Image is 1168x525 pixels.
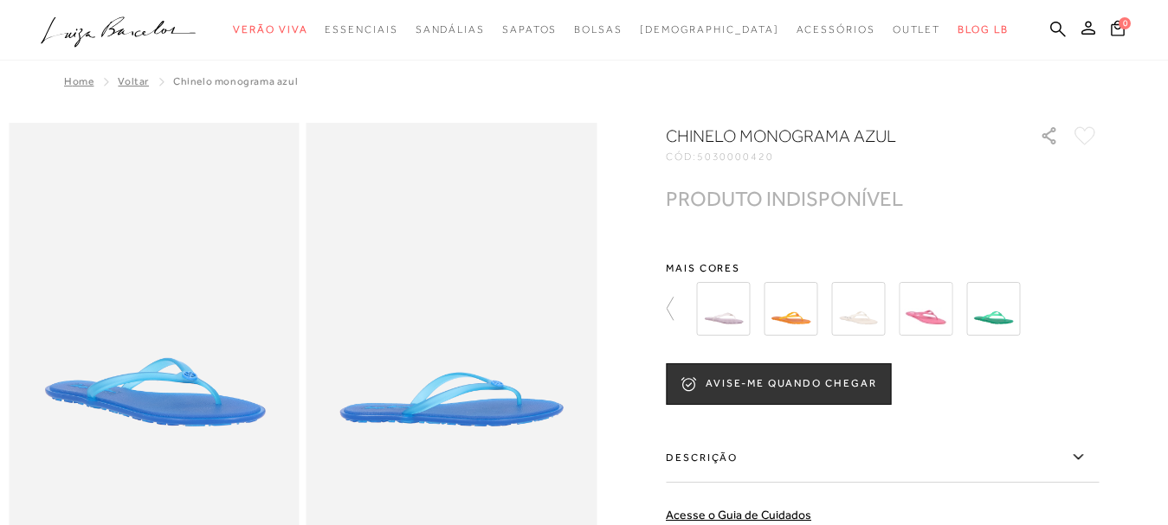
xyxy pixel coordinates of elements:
a: Acesse o Guia de Cuidados [666,508,811,522]
span: 5030000420 [697,150,774,163]
span: Bolsas [574,23,623,35]
span: BLOG LB [958,23,1008,35]
button: 0 [1106,19,1130,42]
span: Essenciais [325,23,397,35]
img: CHINELO MONOGRAMA OFF WHITE [831,282,885,336]
a: BLOG LB [958,14,1008,46]
img: Chinelo monograma rosa [899,282,952,336]
h1: CHINELO MONOGRAMA AZUL [666,124,991,148]
a: categoryNavScreenReaderText [416,14,485,46]
div: PRODUTO INDISPONÍVEL [666,189,903,208]
span: Sapatos [502,23,557,35]
span: Mais cores [666,263,1099,273]
img: CHINELO MONOGRAMA LARANJA [764,282,817,336]
span: CHINELO MONOGRAMA AZUL [173,75,298,87]
a: categoryNavScreenReaderText [233,14,307,46]
span: 0 [1119,17,1131,29]
span: [DEMOGRAPHIC_DATA] [640,23,779,35]
img: CHINELO MONOGRAMA CRISTAL [696,282,750,336]
a: noSubCategoriesText [640,14,779,46]
label: Descrição [666,432,1099,483]
span: Sandálias [416,23,485,35]
button: AVISE-ME QUANDO CHEGAR [666,363,891,405]
a: categoryNavScreenReaderText [502,14,557,46]
a: categoryNavScreenReaderText [574,14,623,46]
a: categoryNavScreenReaderText [893,14,941,46]
a: Voltar [118,75,149,87]
div: CÓD: [666,151,1012,162]
span: Acessórios [797,23,875,35]
a: categoryNavScreenReaderText [797,14,875,46]
img: CHINELO MONOGRAMA VERDE [966,282,1020,336]
span: Outlet [893,23,941,35]
span: Verão Viva [233,23,307,35]
a: categoryNavScreenReaderText [325,14,397,46]
a: Home [64,75,94,87]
